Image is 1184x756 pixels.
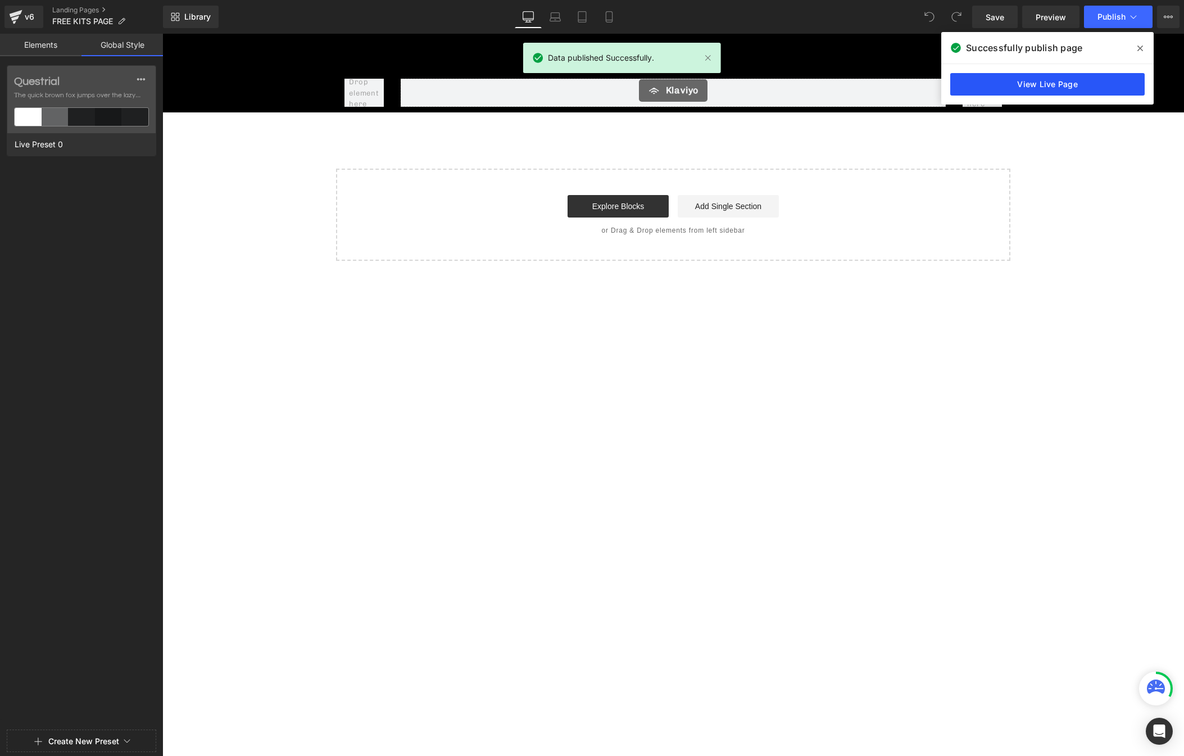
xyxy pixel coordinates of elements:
button: Undo [918,6,941,28]
a: Preview [1022,6,1079,28]
button: Create New Preset [48,730,119,753]
span: Klaviyo [503,50,537,64]
span: Data published Successfully. [548,52,654,64]
button: Publish [1084,6,1153,28]
label: Questrial [14,75,149,88]
span: Successfully publish page [966,41,1082,55]
a: New Library [163,6,219,28]
a: v6 [4,6,43,28]
a: Add Single Section [515,161,616,184]
p: or Drag & Drop elements from left sidebar [192,193,830,201]
div: v6 [22,10,37,24]
a: Mobile [596,6,623,28]
a: View Live Page [950,73,1145,96]
button: Redo [945,6,968,28]
span: FREE KITS PAGE [52,17,113,26]
a: Desktop [515,6,542,28]
a: Tablet [569,6,596,28]
a: Explore Blocks [405,161,506,184]
span: Preview [1036,11,1066,23]
a: Landing Pages [52,6,163,15]
a: Global Style [81,34,163,56]
div: Open Intercom Messenger [1146,718,1173,745]
a: Laptop [542,6,569,28]
span: Library [184,12,211,22]
span: Publish [1097,12,1126,21]
button: More [1157,6,1180,28]
span: Save [986,11,1004,23]
span: The quick brown fox jumps over the lazy... [14,90,149,101]
span: Live Preset 0 [12,137,66,152]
